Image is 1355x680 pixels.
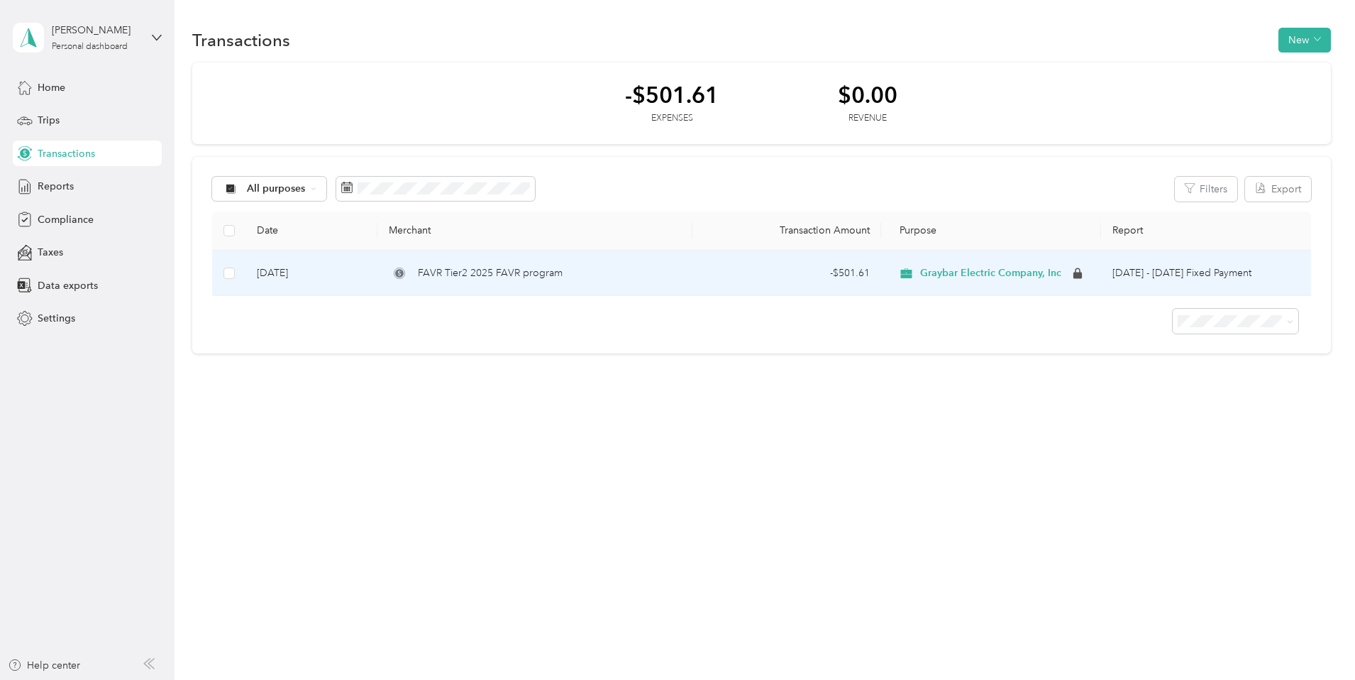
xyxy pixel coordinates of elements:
h1: Transactions [192,33,290,48]
span: Taxes [38,245,63,260]
button: Filters [1175,177,1237,202]
span: Purpose [892,224,937,236]
button: New [1278,28,1331,53]
span: Trips [38,113,60,128]
button: Help center [8,658,80,673]
span: FAVR Tier2 2025 FAVR program [418,265,563,281]
span: Settings [38,311,75,326]
div: -$501.61 [625,82,719,107]
span: Home [38,80,65,95]
span: Graybar Electric Company, Inc [920,267,1061,280]
button: Export [1245,177,1311,202]
span: Compliance [38,212,94,227]
span: Data exports [38,278,98,293]
span: Reports [38,179,74,194]
div: $0.00 [838,82,897,107]
span: All purposes [247,184,306,194]
iframe: Everlance-gr Chat Button Frame [1276,601,1355,680]
td: [DATE] [245,251,377,297]
div: - $501.61 [704,265,870,281]
th: Date [245,212,377,251]
div: [PERSON_NAME] [52,23,140,38]
div: Personal dashboard [52,43,128,51]
td: Sep 1 - 30, 2025 Fixed Payment [1101,251,1311,297]
span: Transactions [38,146,95,161]
th: Merchant [377,212,692,251]
th: Report [1101,212,1311,251]
div: Expenses [625,112,719,125]
div: Revenue [838,112,897,125]
th: Transaction Amount [692,212,881,251]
